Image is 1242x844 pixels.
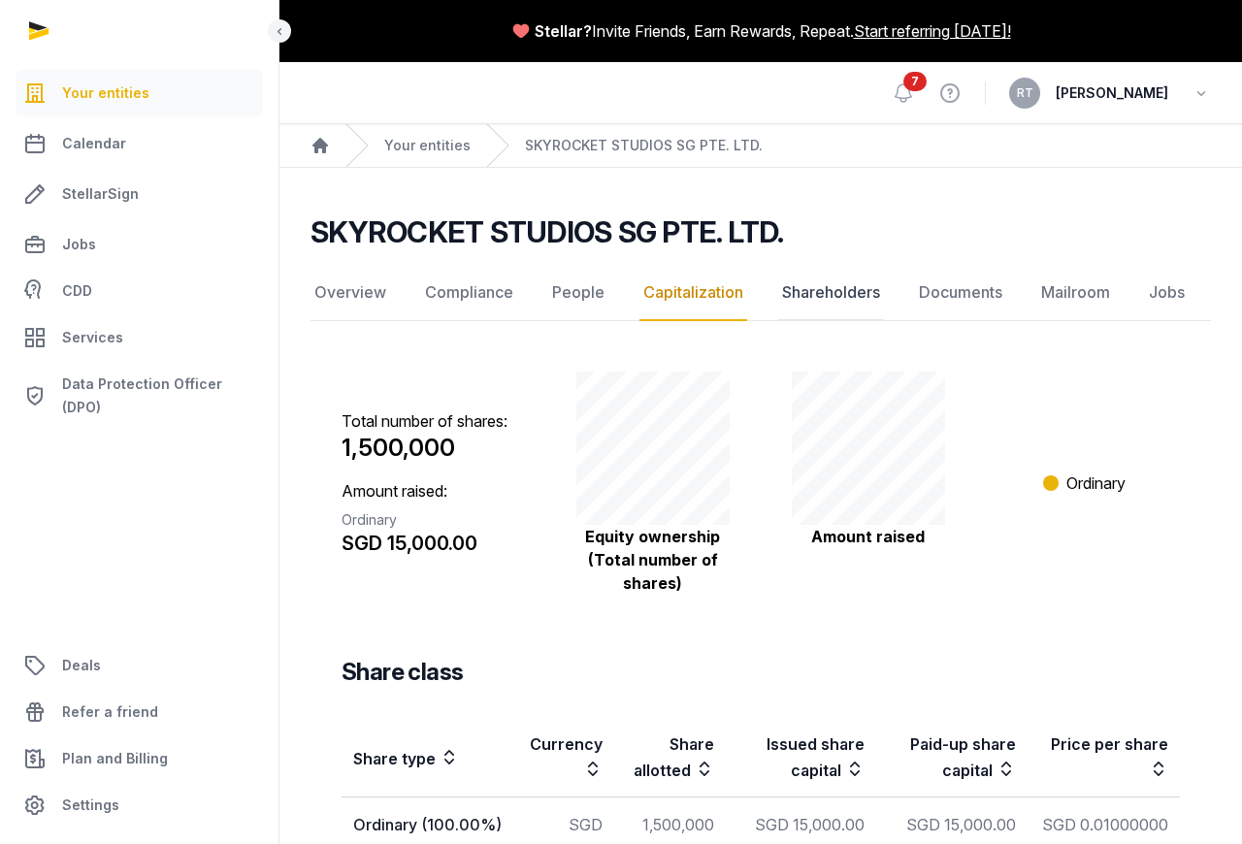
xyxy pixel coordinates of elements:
span: Calendar [62,132,126,155]
a: Start referring [DATE]! [854,19,1011,43]
span: StellarSign [62,182,139,206]
a: Deals [16,642,263,689]
span: 1,500,000 [342,434,455,462]
a: Your entities [16,70,263,116]
h3: Share class [342,657,463,688]
a: Documents [915,265,1006,321]
a: CDD [16,272,263,310]
span: [PERSON_NAME] [1056,81,1168,105]
a: People [548,265,608,321]
span: Your entities [62,81,149,105]
iframe: Chat Widget [1145,751,1242,844]
th: Price per share [1028,719,1180,797]
a: Jobs [1145,265,1189,321]
a: Mailroom [1037,265,1114,321]
a: Compliance [421,265,517,321]
span: Stellar? [535,19,592,43]
a: Plan and Billing [16,735,263,782]
a: StellarSign [16,171,263,217]
th: Share type [342,719,513,797]
a: Services [16,314,263,361]
span: 7 [903,72,927,91]
span: Refer a friend [62,700,158,724]
a: SKYROCKET STUDIOS SG PTE. LTD. [525,136,763,155]
p: Amount raised [792,525,945,548]
div: Ordinary [342,510,534,530]
h2: SKYROCKET STUDIOS SG PTE. LTD. [310,214,784,249]
span: RT [1017,87,1033,99]
span: CDD [62,279,92,303]
span: Jobs [62,233,96,256]
span: Services [62,326,123,349]
a: Data Protection Officer (DPO) [16,365,263,427]
p: Total number of shares: [342,409,534,464]
span: Data Protection Officer (DPO) [62,373,255,419]
a: Calendar [16,120,263,167]
span: Plan and Billing [62,747,168,770]
p: Amount raised: [342,479,534,557]
button: RT [1009,78,1040,109]
a: Settings [16,782,263,828]
th: Currency [513,719,614,797]
a: Refer a friend [16,689,263,735]
a: Jobs [16,221,263,268]
p: Equity ownership (Total number of shares) [576,525,730,595]
div: SGD 15,000.00 [342,530,534,557]
li: Ordinary [1043,471,1126,495]
th: Share allotted [614,719,727,797]
span: Deals [62,654,101,677]
a: Capitalization [639,265,747,321]
div: Ordinary (100.00%) [353,813,502,836]
a: Your entities [384,136,471,155]
span: Settings [62,794,119,817]
a: Overview [310,265,390,321]
nav: Breadcrumb [279,124,1242,168]
th: Paid-up share capital [876,719,1028,797]
th: Issued share capital [726,719,876,797]
nav: Tabs [310,265,1211,321]
a: Shareholders [778,265,884,321]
